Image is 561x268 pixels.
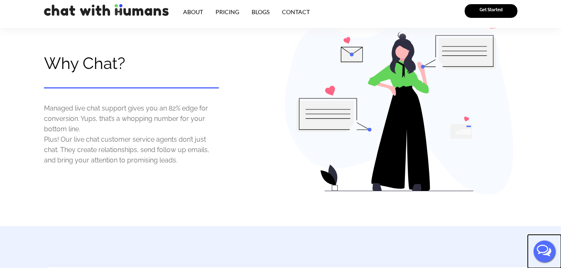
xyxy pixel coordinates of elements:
[285,8,513,195] img: Group 33
[44,103,219,134] div: Managed live chat support gives you an 82% edge for conversion. Yups, that’s a whopping number fo...
[44,134,219,165] div: Plus! Our live chat customer service agents don’t just chat. They create relationships, send foll...
[44,54,219,73] h3: Why Chat?
[44,4,169,16] img: chat with humans
[465,4,517,18] a: Get Started
[209,4,245,20] a: Pricing
[177,4,209,20] a: About
[276,4,316,20] a: Contact
[245,4,276,20] a: Blogs
[528,235,561,268] button: Live Chat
